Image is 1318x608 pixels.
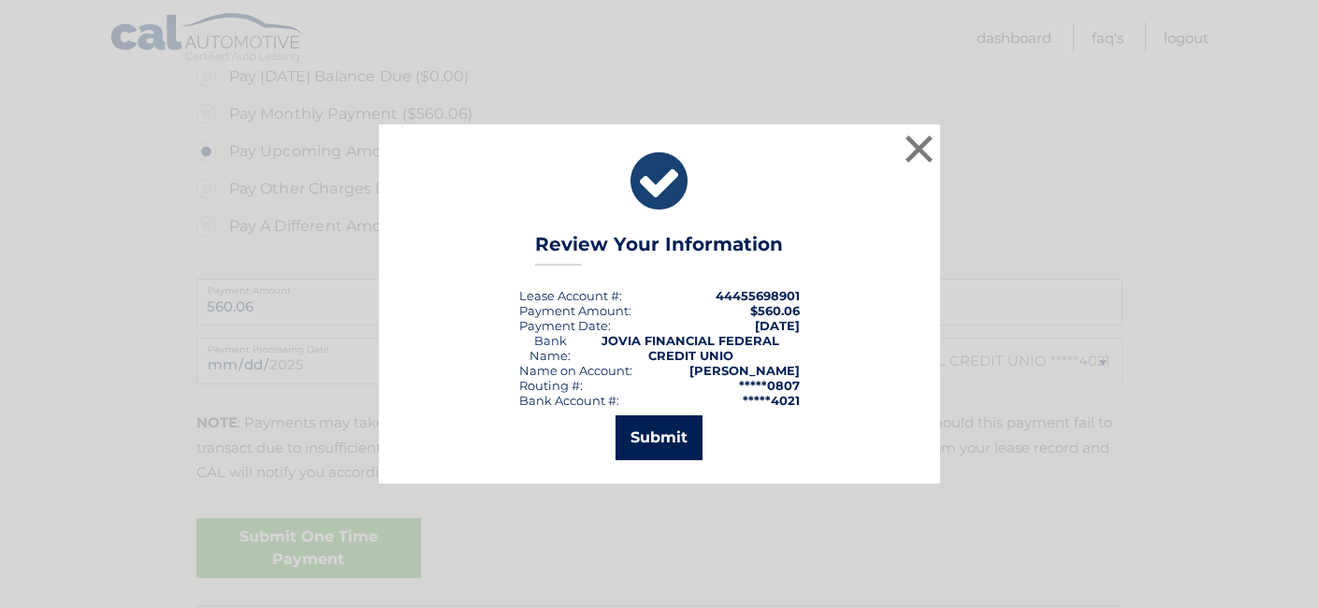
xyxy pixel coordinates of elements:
div: Bank Account #: [519,393,619,408]
div: Routing #: [519,378,583,393]
strong: 44455698901 [716,288,800,303]
div: Payment Amount: [519,303,631,318]
button: Submit [616,415,702,460]
strong: JOVIA FINANCIAL FEDERAL CREDIT UNIO [601,333,779,363]
span: [DATE] [755,318,800,333]
strong: [PERSON_NAME] [689,363,800,378]
h3: Review Your Information [535,233,783,266]
div: Bank Name: [519,333,582,363]
div: : [519,318,611,333]
button: × [901,130,938,167]
div: Lease Account #: [519,288,622,303]
div: Name on Account: [519,363,632,378]
span: Payment Date [519,318,608,333]
span: $560.06 [750,303,800,318]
